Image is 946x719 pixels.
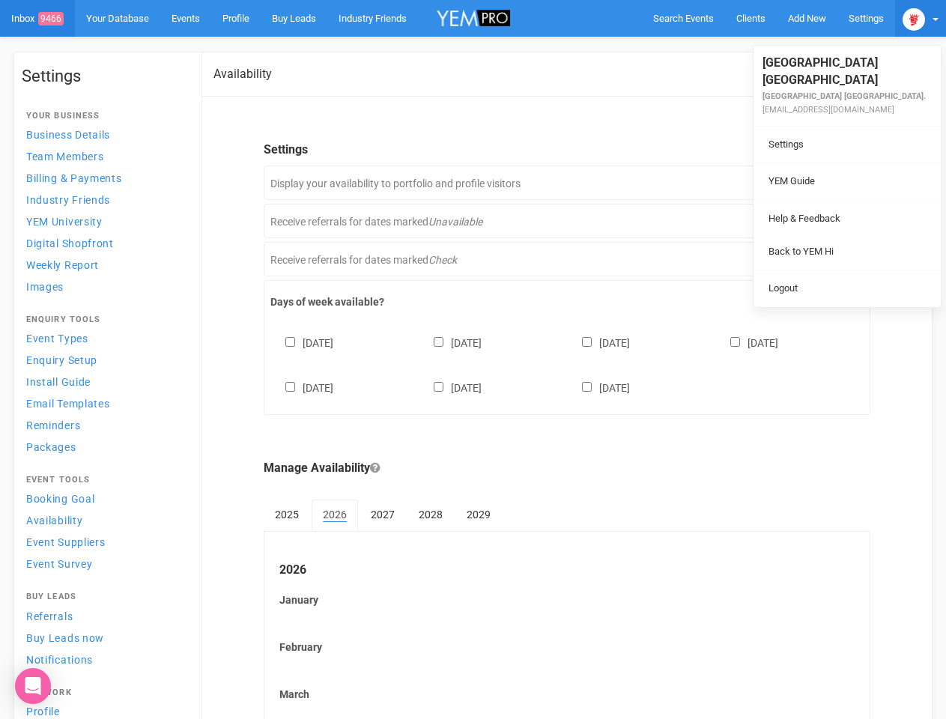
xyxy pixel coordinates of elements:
label: March [279,687,855,702]
a: Industry Friends [22,189,187,210]
label: [DATE] [567,334,630,351]
h4: Your Business [26,112,182,121]
a: Billing & Payments [22,168,187,188]
span: Event Suppliers [26,536,106,548]
div: Receive referrals for dates marked [264,242,870,276]
span: Enquiry Setup [26,354,97,366]
em: Unavailable [428,216,482,228]
input: [DATE] [285,382,295,392]
span: Packages [26,441,76,453]
span: Event Survey [26,558,92,570]
a: Packages [22,437,187,457]
span: Digital Shopfront [26,237,114,249]
span: Add New [788,13,826,24]
a: Digital Shopfront [22,233,187,253]
a: Settings [757,130,937,160]
a: Notifications [22,649,187,670]
label: [DATE] [419,379,482,395]
a: Event Types [22,328,187,348]
a: 2027 [360,500,406,530]
div: Receive referrals for dates marked [264,204,870,238]
legend: Settings [264,142,870,159]
a: Booking Goal [22,488,187,509]
h4: Enquiry Tools [26,315,182,324]
h1: Settings [22,67,187,85]
span: Install Guide [26,376,91,388]
a: Business Details [22,124,187,145]
span: Weekly Report [26,259,99,271]
label: [DATE] [419,334,482,351]
label: [DATE] [715,334,778,351]
img: open-uri20250107-2-1pbi2ie [903,8,925,31]
a: Help & Feedback [757,204,937,234]
a: Weekly Report [22,255,187,275]
label: Days of week available? [270,294,864,309]
a: Buy Leads now [22,628,187,648]
span: Clients [736,13,765,24]
a: 2028 [407,500,454,530]
span: Email Templates [26,398,110,410]
a: 2026 [312,500,358,531]
a: Email Templates [22,393,187,413]
div: Open Intercom Messenger [15,668,51,704]
input: [DATE] [285,337,295,347]
a: Event Suppliers [22,532,187,552]
label: [DATE] [270,379,333,395]
a: 2025 [264,500,310,530]
small: [GEOGRAPHIC_DATA] [GEOGRAPHIC_DATA]. [762,91,926,101]
input: [DATE] [434,337,443,347]
h4: Event Tools [26,476,182,485]
span: Reminders [26,419,80,431]
em: Check [428,254,457,266]
span: 9466 [38,12,64,25]
a: Availability [22,510,187,530]
a: YEM Guide [757,167,937,196]
label: [DATE] [270,334,333,351]
span: Notifications [26,654,93,666]
legend: 2026 [279,562,855,579]
span: Search Events [653,13,714,24]
legend: Manage Availability [264,460,870,477]
span: [GEOGRAPHIC_DATA] [GEOGRAPHIC_DATA] [762,55,878,87]
label: [DATE] [567,379,630,395]
a: Event Survey [22,553,187,574]
input: [DATE] [730,337,740,347]
a: YEM University [22,211,187,231]
h4: Network [26,688,182,697]
span: Business Details [26,129,110,141]
label: February [279,640,855,655]
span: Billing & Payments [26,172,122,184]
h4: Buy Leads [26,592,182,601]
input: [DATE] [582,337,592,347]
span: Team Members [26,151,103,163]
a: Install Guide [22,371,187,392]
span: YEM University [26,216,103,228]
a: Referrals [22,606,187,626]
span: Availability [26,515,82,527]
input: [DATE] [582,382,592,392]
a: Back to YEM Hi [757,237,937,267]
a: Reminders [22,415,187,435]
a: Enquiry Setup [22,350,187,370]
a: Team Members [22,146,187,166]
div: Display your availability to portfolio and profile visitors [264,166,870,200]
small: [EMAIL_ADDRESS][DOMAIN_NAME] [762,105,894,115]
label: January [279,592,855,607]
span: Event Types [26,333,88,345]
span: Booking Goal [26,493,94,505]
a: Logout [757,274,937,303]
a: Images [22,276,187,297]
h2: Availability [213,67,272,81]
a: 2029 [455,500,502,530]
input: [DATE] [434,382,443,392]
span: Images [26,281,64,293]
